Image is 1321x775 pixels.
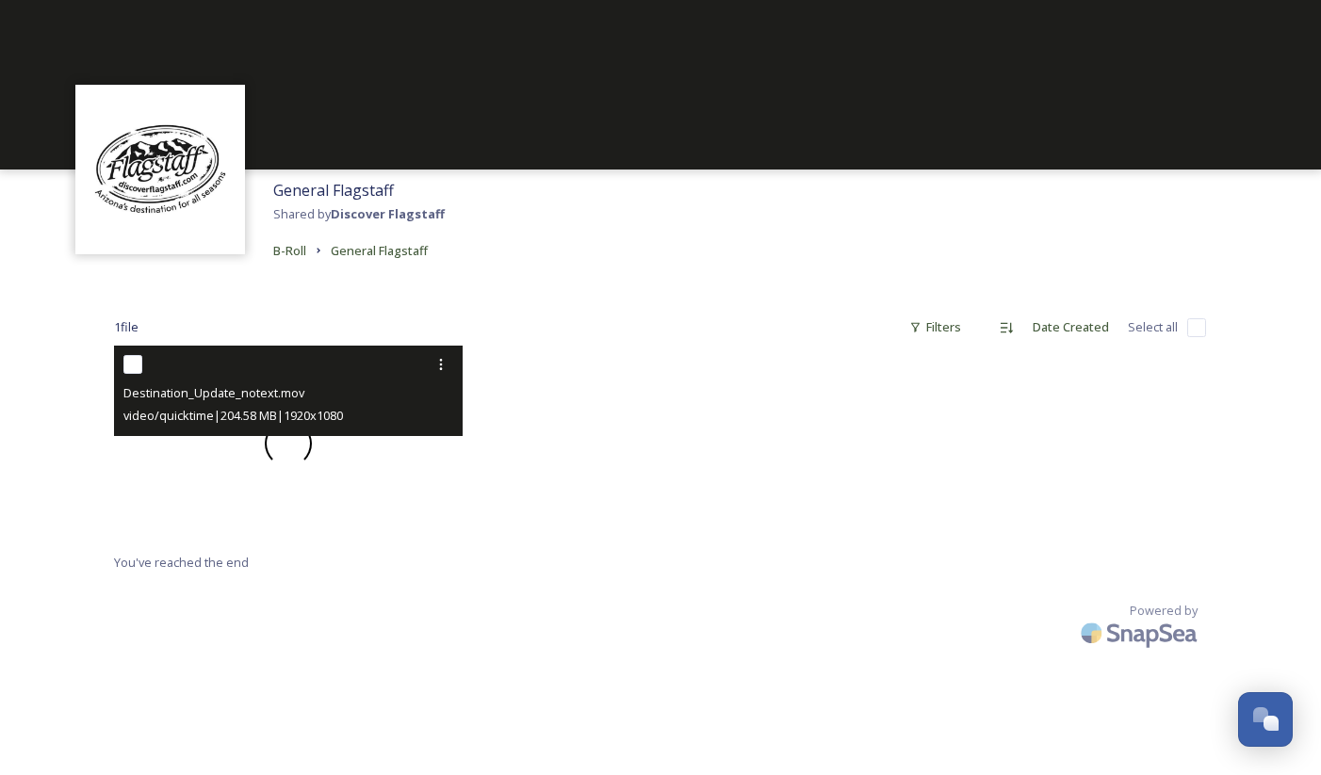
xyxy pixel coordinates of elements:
span: General Flagstaff [273,180,394,201]
span: General Flagstaff [331,242,428,259]
button: Open Chat [1238,692,1293,747]
div: Filters [900,309,970,346]
a: General Flagstaff [331,239,428,262]
img: Untitled%20design%20(1).png [85,94,236,245]
span: Select all [1128,318,1178,336]
div: Date Created [1023,309,1118,346]
img: SnapSea Logo [1075,611,1207,655]
span: Powered by [1130,602,1198,620]
span: 1 file [114,318,139,336]
span: Shared by [273,205,445,222]
strong: Discover Flagstaff [331,205,445,222]
span: Destination_Update_notext.mov [123,384,304,401]
span: You've reached the end [114,554,249,571]
a: B-Roll [273,239,306,262]
span: B-Roll [273,242,306,259]
span: video/quicktime | 204.58 MB | 1920 x 1080 [123,407,343,424]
